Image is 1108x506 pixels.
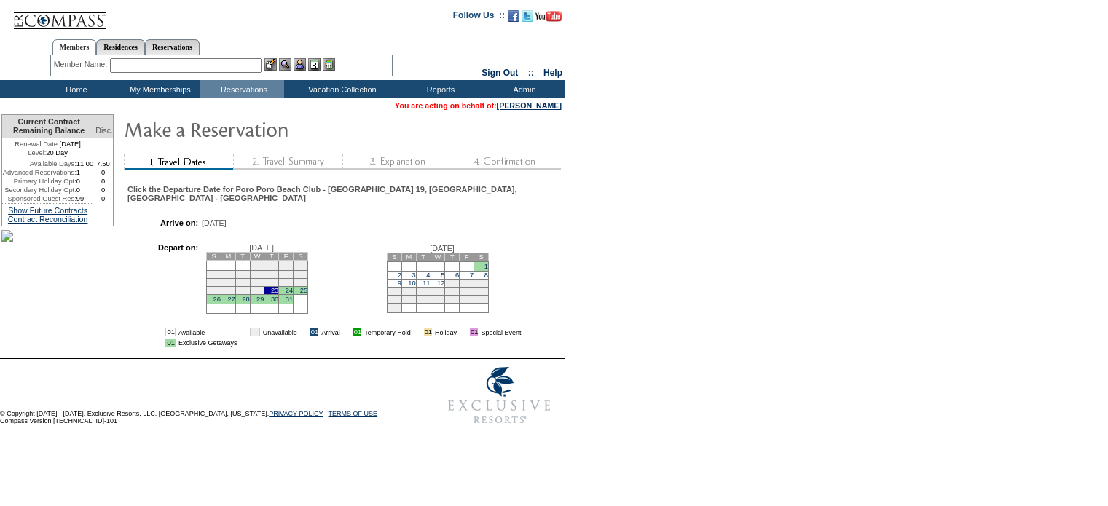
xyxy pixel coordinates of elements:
[221,252,235,260] td: M
[431,253,445,261] td: W
[497,101,562,110] a: [PERSON_NAME]
[416,253,431,261] td: T
[269,410,323,417] a: PRIVACY POLICY
[76,159,94,168] td: 11.00
[264,261,279,270] td: 2
[235,270,250,278] td: 7
[207,278,221,286] td: 12
[2,177,76,186] td: Primary Holiday Opt:
[15,140,59,149] span: Renewal Date:
[460,279,474,287] td: 14
[279,252,294,260] td: F
[264,286,279,294] td: 23
[342,154,452,170] img: step3_state1.gif
[294,261,308,270] td: 4
[233,154,342,170] img: step2_state1.gif
[263,328,297,336] td: Unavailable
[470,272,474,279] a: 7
[423,280,430,287] a: 11
[221,278,235,286] td: 13
[364,328,411,336] td: Temporary Hold
[2,138,93,149] td: [DATE]
[286,296,293,303] a: 31
[294,58,306,71] img: Impersonate
[250,286,264,294] td: 22
[76,186,94,194] td: 0
[1,230,13,242] img: Shot-46-052.jpg
[474,279,489,287] td: 15
[2,168,76,177] td: Advanced Reservations:
[200,80,284,98] td: Reservations
[256,296,264,303] a: 29
[481,80,565,98] td: Admin
[452,154,561,170] img: step4_state1.gif
[535,15,562,23] a: Subscribe to our YouTube Channel
[408,280,415,287] a: 10
[76,168,94,177] td: 1
[145,39,200,55] a: Reservations
[398,272,401,279] a: 2
[528,68,534,78] span: ::
[235,286,250,294] td: 21
[431,287,445,295] td: 19
[470,328,478,336] td: 01
[93,159,113,168] td: 7.50
[202,218,227,227] span: [DATE]
[93,168,113,177] td: 0
[96,39,145,55] a: Residences
[213,296,221,303] a: 26
[2,159,76,168] td: Available Days:
[8,206,87,215] a: Show Future Contracts
[8,215,88,224] a: Contract Reconciliation
[401,287,416,295] td: 17
[227,296,235,303] a: 27
[482,68,518,78] a: Sign Out
[93,186,113,194] td: 0
[250,278,264,286] td: 15
[28,149,46,157] span: Level:
[414,328,421,336] img: i.gif
[460,253,474,261] td: F
[54,58,110,71] div: Member Name:
[445,287,460,295] td: 20
[93,194,113,203] td: 0
[416,295,431,303] td: 25
[522,15,533,23] a: Follow us on Twitter
[135,218,198,227] td: Arrive on:
[33,80,117,98] td: Home
[474,253,489,261] td: S
[329,410,378,417] a: TERMS OF USE
[284,80,397,98] td: Vacation Collection
[235,278,250,286] td: 14
[310,328,318,336] td: 01
[242,296,249,303] a: 28
[2,149,93,159] td: 20 Day
[445,279,460,287] td: 13
[117,80,200,98] td: My Memberships
[207,286,221,294] td: 19
[264,252,279,260] td: T
[271,296,278,303] a: 30
[294,270,308,278] td: 11
[445,295,460,303] td: 27
[323,58,335,71] img: b_calculator.gif
[388,253,402,261] td: S
[207,270,221,278] td: 5
[397,80,481,98] td: Reports
[124,154,233,170] img: step1_state2.gif
[508,15,519,23] a: Become our fan on Facebook
[300,287,307,294] a: 25
[388,295,402,303] td: 23
[474,287,489,295] td: 22
[279,58,291,71] img: View
[508,10,519,22] img: Become our fan on Facebook
[388,303,402,312] td: 30
[430,244,455,253] span: [DATE]
[453,9,505,26] td: Follow Us ::
[178,328,237,336] td: Available
[250,328,259,336] td: 01
[434,359,565,432] img: Exclusive Resorts
[76,177,94,186] td: 0
[455,272,459,279] a: 6
[460,328,467,336] img: i.gif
